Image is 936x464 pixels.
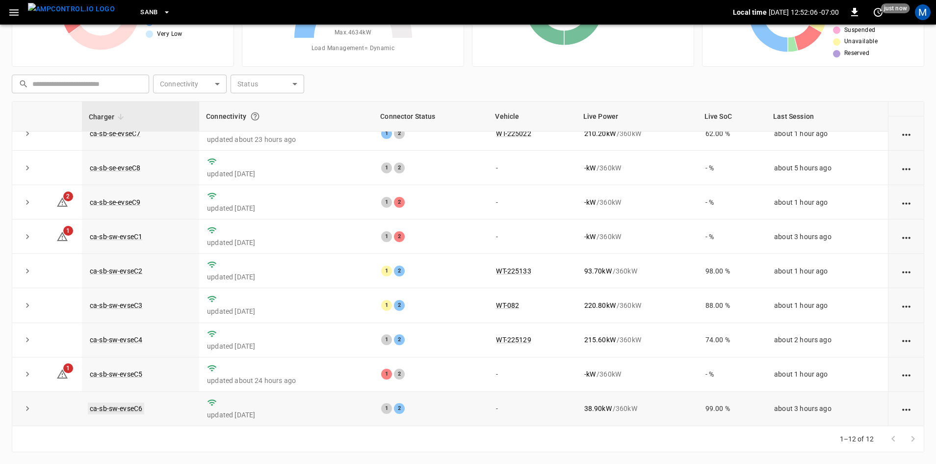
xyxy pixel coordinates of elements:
[576,102,698,132] th: Live Power
[584,197,690,207] div: / 360 kW
[63,226,73,236] span: 1
[900,163,912,173] div: action cell options
[496,336,531,344] a: WT-225129
[381,266,392,276] div: 1
[766,116,888,151] td: about 1 hour ago
[207,203,365,213] p: updated [DATE]
[20,332,35,347] button: expand row
[207,376,365,385] p: updated about 24 hours ago
[381,231,392,242] div: 1
[28,3,115,15] img: ampcontrol.io logo
[900,266,912,276] div: action cell options
[136,3,175,22] button: SanB
[20,195,35,210] button: expand row
[157,29,182,39] span: Very Low
[844,26,876,35] span: Suspended
[90,301,142,309] a: ca-sb-sw-evseC3
[20,229,35,244] button: expand row
[584,266,612,276] p: 93.70 kW
[870,4,886,20] button: set refresh interval
[207,238,365,247] p: updated [DATE]
[844,37,878,47] span: Unavailable
[584,369,596,379] p: - kW
[20,264,35,278] button: expand row
[766,357,888,392] td: about 1 hour ago
[207,341,365,351] p: updated [DATE]
[915,4,931,20] div: profile-icon
[488,392,576,426] td: -
[584,163,690,173] div: / 360 kW
[584,232,690,242] div: / 360 kW
[90,164,140,172] a: ca-sb-se-evseC8
[20,161,35,175] button: expand row
[496,267,531,275] a: WT-225133
[766,219,888,254] td: about 3 hours ago
[733,7,767,17] p: Local time
[394,266,405,276] div: 2
[90,267,142,275] a: ca-sb-sw-evseC2
[381,163,392,173] div: 1
[394,369,405,380] div: 2
[900,300,912,310] div: action cell options
[20,298,35,313] button: expand row
[207,169,365,179] p: updated [DATE]
[766,151,888,185] td: about 5 hours ago
[90,336,142,344] a: ca-sb-sw-evseC4
[140,7,158,18] span: SanB
[56,370,68,378] a: 1
[312,44,395,54] span: Load Management = Dynamic
[89,111,127,123] span: Charger
[246,108,264,125] button: Connection between the charger and our software.
[88,403,144,414] a: ca-sb-sw-evseC6
[381,334,392,345] div: 1
[206,108,366,125] div: Connectivity
[488,185,576,219] td: -
[766,254,888,288] td: about 1 hour ago
[698,323,766,357] td: 74.00 %
[207,306,365,316] p: updated [DATE]
[394,163,405,173] div: 2
[56,198,68,206] a: 2
[900,369,912,379] div: action cell options
[584,404,612,413] p: 38.90 kW
[766,102,888,132] th: Last Session
[698,116,766,151] td: 62.00 %
[584,129,616,138] p: 210.20 kW
[381,369,392,380] div: 1
[394,231,405,242] div: 2
[900,404,912,413] div: action cell options
[698,254,766,288] td: 98.00 %
[488,102,576,132] th: Vehicle
[900,197,912,207] div: action cell options
[381,300,392,311] div: 1
[381,403,392,414] div: 1
[766,323,888,357] td: about 2 hours ago
[584,163,596,173] p: - kW
[394,300,405,311] div: 2
[881,3,910,13] span: just now
[584,300,616,310] p: 220.80 kW
[394,197,405,208] div: 2
[90,198,140,206] a: ca-sb-se-evseC9
[584,335,616,345] p: 215.60 kW
[207,272,365,282] p: updated [DATE]
[584,300,690,310] div: / 360 kW
[20,126,35,141] button: expand row
[90,130,140,137] a: ca-sb-se-evseC7
[840,434,874,444] p: 1–12 of 12
[584,232,596,242] p: - kW
[381,128,392,139] div: 1
[900,129,912,138] div: action cell options
[496,301,519,309] a: WT-082
[207,410,365,420] p: updated [DATE]
[698,392,766,426] td: 99.00 %
[394,403,405,414] div: 2
[584,129,690,138] div: / 360 kW
[584,404,690,413] div: / 360 kW
[335,28,371,38] span: Max. 4634 kW
[488,219,576,254] td: -
[90,370,142,378] a: ca-sb-sw-evseC5
[584,335,690,345] div: / 360 kW
[90,233,142,241] a: ca-sb-sw-evseC1
[766,288,888,323] td: about 1 hour ago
